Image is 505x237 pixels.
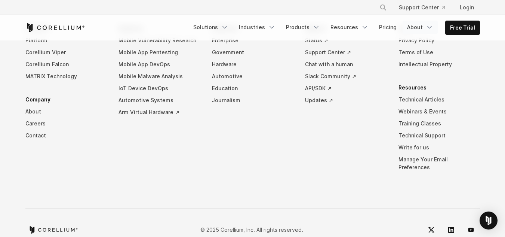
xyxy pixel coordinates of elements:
button: Search [376,1,390,14]
a: Careers [25,118,107,130]
div: Navigation Menu [370,1,480,14]
a: Manage Your Email Preferences [398,154,480,173]
a: Chat with a human [305,58,387,70]
a: Resources [326,21,373,34]
a: Corellium home [28,226,78,234]
a: Mobile Malware Analysis [118,70,200,82]
a: Training Classes [398,118,480,130]
a: Slack Community ↗ [305,70,387,82]
a: Free Trial [446,21,480,34]
a: Mobile App Pentesting [118,46,200,58]
a: Updates ↗ [305,94,387,106]
a: Automotive Systems [118,94,200,106]
a: About [25,106,107,118]
a: Education [212,82,293,94]
div: Navigation Menu [25,22,480,185]
a: Hardware [212,58,293,70]
a: MATRIX Technology [25,70,107,82]
a: Arm Virtual Hardware ↗ [118,106,200,118]
a: About [403,21,438,34]
a: Corellium Falcon [25,58,107,70]
a: Automotive [212,70,293,82]
a: Technical Articles [398,94,480,106]
a: Intellectual Property [398,58,480,70]
a: Journalism [212,94,293,106]
p: © 2025 Corellium, Inc. All rights reserved. [200,226,303,234]
a: Terms of Use [398,46,480,58]
a: Support Center ↗ [305,46,387,58]
a: Pricing [375,21,401,34]
a: Login [454,1,480,14]
a: Technical Support [398,130,480,142]
a: IoT Device DevOps [118,82,200,94]
a: Industries [234,21,280,34]
a: Mobile App DevOps [118,58,200,70]
a: Corellium Viper [25,46,107,58]
div: Open Intercom Messenger [480,212,498,230]
a: Contact [25,130,107,142]
a: Write for us [398,142,480,154]
a: Webinars & Events [398,106,480,118]
div: Navigation Menu [189,21,480,35]
a: Products [281,21,324,34]
a: Support Center [393,1,451,14]
a: Corellium Home [25,23,85,32]
a: Solutions [189,21,233,34]
a: Government [212,46,293,58]
a: API/SDK ↗ [305,82,387,94]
